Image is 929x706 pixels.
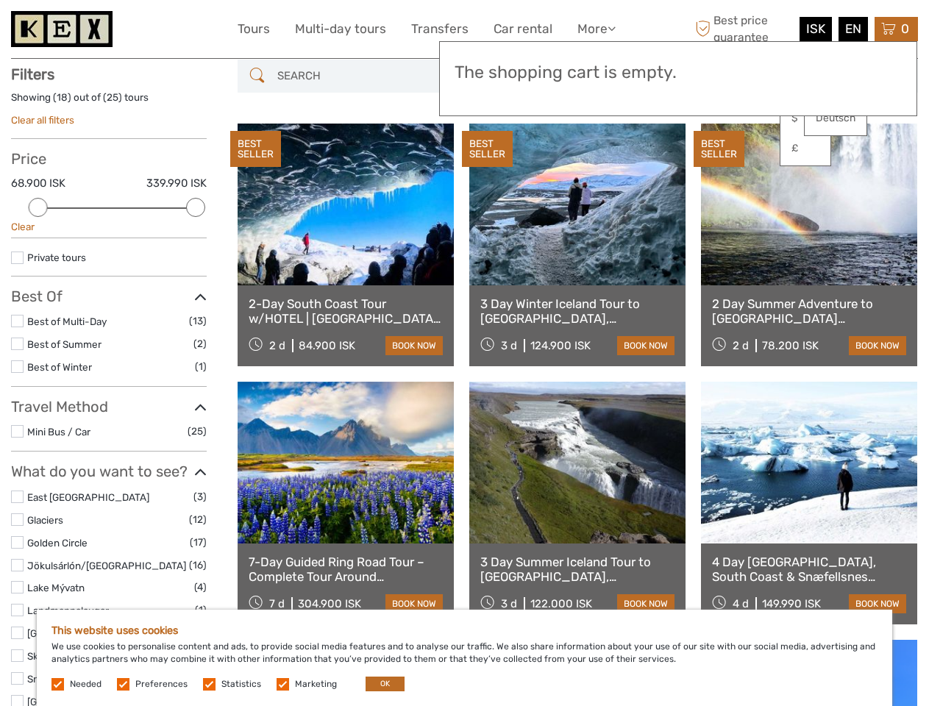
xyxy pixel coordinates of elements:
[27,315,107,327] a: Best of Multi-Day
[295,678,337,691] label: Marketing
[146,176,207,191] label: 339.990 ISK
[51,624,878,637] h5: This website uses cookies
[501,339,517,352] span: 3 d
[577,18,616,40] a: More
[480,555,674,585] a: 3 Day Summer Iceland Tour to [GEOGRAPHIC_DATA], [GEOGRAPHIC_DATA] with Glacier Lagoon & Glacier Hike
[849,336,906,355] a: book now
[11,65,54,83] strong: Filters
[37,610,892,706] div: We use cookies to personalise content and ads, to provide social media features and to analyse ou...
[27,673,84,685] a: Snæfellsnes
[27,514,63,526] a: Glaciers
[21,26,166,38] p: We're away right now. Please check back later!
[691,13,796,45] span: Best price guarantee
[194,579,207,596] span: (4)
[462,131,513,168] div: BEST SELLER
[617,594,674,613] a: book now
[195,602,207,618] span: (1)
[27,627,127,639] a: [GEOGRAPHIC_DATA]
[238,18,270,40] a: Tours
[169,23,187,40] button: Open LiveChat chat widget
[27,650,70,662] a: Skaftafell
[733,339,749,352] span: 2 d
[712,296,906,327] a: 2 Day Summer Adventure to [GEOGRAPHIC_DATA] [GEOGRAPHIC_DATA], Glacier Hiking, [GEOGRAPHIC_DATA],...
[188,423,207,440] span: (25)
[11,11,113,47] img: 1261-44dab5bb-39f8-40da-b0c2-4d9fce00897c_logo_small.jpg
[230,131,281,168] div: BEST SELLER
[839,17,868,41] div: EN
[385,594,443,613] a: book now
[249,555,443,585] a: 7-Day Guided Ring Road Tour – Complete Tour Around [GEOGRAPHIC_DATA]
[530,339,591,352] div: 124.900 ISK
[27,361,92,373] a: Best of Winter
[27,491,149,503] a: East [GEOGRAPHIC_DATA]
[805,105,866,132] a: Deutsch
[70,678,102,691] label: Needed
[221,678,261,691] label: Statistics
[733,597,749,610] span: 4 d
[806,21,825,36] span: ISK
[762,597,821,610] div: 149.990 ISK
[189,313,207,329] span: (13)
[299,339,355,352] div: 84.900 ISK
[57,90,68,104] label: 18
[849,594,906,613] a: book now
[11,114,74,126] a: Clear all filters
[494,18,552,40] a: Car rental
[193,488,207,505] span: (3)
[27,560,186,571] a: Jökulsárlón/[GEOGRAPHIC_DATA]
[694,131,744,168] div: BEST SELLER
[107,90,118,104] label: 25
[27,582,85,593] a: Lake Mývatn
[530,597,592,610] div: 122.000 ISK
[11,90,207,113] div: Showing ( ) out of ( ) tours
[295,18,386,40] a: Multi-day tours
[269,597,285,610] span: 7 d
[617,336,674,355] a: book now
[195,358,207,375] span: (1)
[366,677,405,691] button: OK
[411,18,469,40] a: Transfers
[501,597,517,610] span: 3 d
[780,105,830,132] a: $
[298,597,361,610] div: 304.900 ISK
[27,426,90,438] a: Mini Bus / Car
[11,288,207,305] h3: Best Of
[11,176,65,191] label: 68.900 ISK
[190,534,207,551] span: (17)
[27,252,86,263] a: Private tours
[11,150,207,168] h3: Price
[193,335,207,352] span: (2)
[249,296,443,327] a: 2-Day South Coast Tour w/HOTEL | [GEOGRAPHIC_DATA], [GEOGRAPHIC_DATA], [GEOGRAPHIC_DATA] & Waterf...
[11,220,207,234] div: Clear
[11,398,207,416] h3: Travel Method
[455,63,902,83] h3: The shopping cart is empty.
[27,537,88,549] a: Golden Circle
[27,338,102,350] a: Best of Summer
[899,21,911,36] span: 0
[480,296,674,327] a: 3 Day Winter Iceland Tour to [GEOGRAPHIC_DATA], [GEOGRAPHIC_DATA], [GEOGRAPHIC_DATA] and [GEOGRAP...
[135,678,188,691] label: Preferences
[189,557,207,574] span: (16)
[762,339,819,352] div: 78.200 ISK
[189,511,207,528] span: (12)
[712,555,906,585] a: 4 Day [GEOGRAPHIC_DATA], South Coast & Snæfellsnes Small-Group Tour
[27,605,109,616] a: Landmannalaugar
[385,336,443,355] a: book now
[780,135,830,162] a: £
[269,339,285,352] span: 2 d
[11,463,207,480] h3: What do you want to see?
[271,63,446,89] input: SEARCH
